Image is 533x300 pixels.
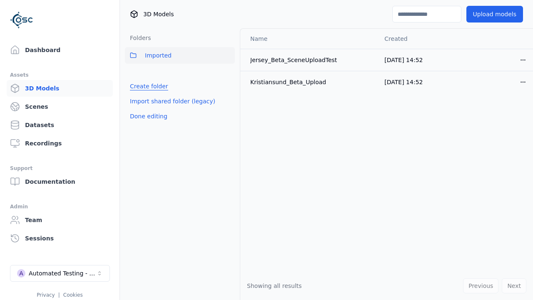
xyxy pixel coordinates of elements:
span: [DATE] 14:52 [384,79,423,85]
button: Done editing [125,109,172,124]
a: Sessions [7,230,113,247]
a: Documentation [7,173,113,190]
button: Create folder [125,79,173,94]
div: Assets [10,70,110,80]
h3: Folders [125,34,151,42]
div: Jersey_Beta_SceneUploadTest [250,56,371,64]
div: Support [10,163,110,173]
button: Upload models [466,6,523,22]
button: Imported [125,47,235,64]
div: Automated Testing - Playwright [29,269,96,277]
th: Created [378,29,456,49]
img: Logo [10,8,33,32]
a: Privacy [37,292,55,298]
a: 3D Models [7,80,113,97]
span: 3D Models [143,10,174,18]
th: Name [240,29,378,49]
span: Imported [145,50,172,60]
span: | [58,292,60,298]
button: Import shared folder (legacy) [125,94,220,109]
a: Datasets [7,117,113,133]
a: Create folder [130,82,168,90]
button: Select a workspace [10,265,110,282]
div: A [17,269,25,277]
div: Admin [10,202,110,212]
span: Showing all results [247,282,302,289]
a: Team [7,212,113,228]
a: Dashboard [7,42,113,58]
div: Kristiansund_Beta_Upload [250,78,371,86]
span: [DATE] 14:52 [384,57,423,63]
a: Import shared folder (legacy) [130,97,215,105]
a: Scenes [7,98,113,115]
a: Cookies [63,292,83,298]
a: Recordings [7,135,113,152]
